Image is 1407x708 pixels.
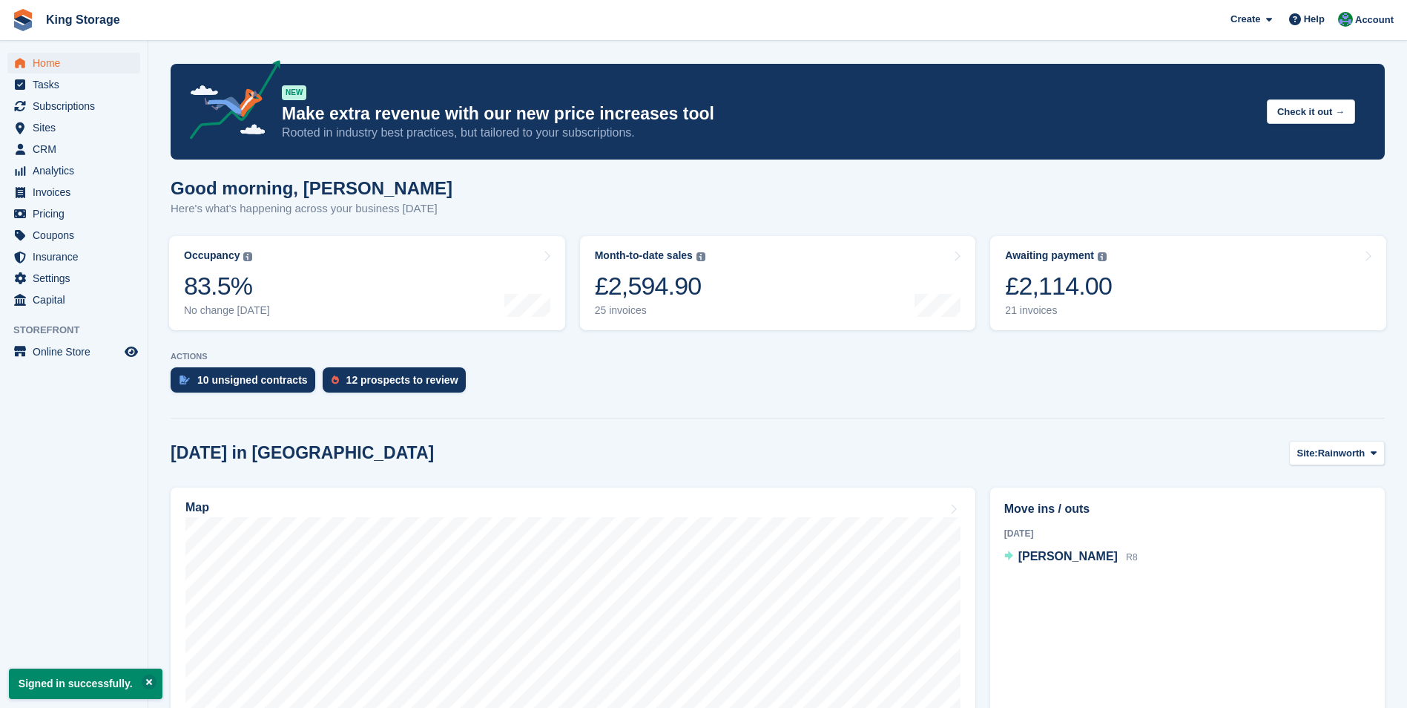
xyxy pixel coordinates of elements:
[282,103,1255,125] p: Make extra revenue with our new price increases tool
[33,268,122,289] span: Settings
[595,304,705,317] div: 25 invoices
[1230,12,1260,27] span: Create
[33,96,122,117] span: Subscriptions
[33,246,122,267] span: Insurance
[184,304,270,317] div: No change [DATE]
[197,374,308,386] div: 10 unsigned contracts
[171,352,1385,361] p: ACTIONS
[33,160,122,181] span: Analytics
[169,236,565,330] a: Occupancy 83.5% No change [DATE]
[7,268,140,289] a: menu
[12,9,34,31] img: stora-icon-8386f47178a22dfd0bd8f6a31ec36ba5ce8667c1dd55bd0f319d3a0aa187defe.svg
[171,178,452,198] h1: Good morning, [PERSON_NAME]
[7,117,140,138] a: menu
[7,341,140,362] a: menu
[7,289,140,310] a: menu
[1318,446,1365,461] span: Rainworth
[1126,552,1137,563] span: R8
[1005,249,1094,262] div: Awaiting payment
[332,376,339,384] img: prospect-51fa495bee0391a8d652442698ab0144808aea92771e9ea1ae160a38d050c398.svg
[7,225,140,246] a: menu
[1098,252,1107,261] img: icon-info-grey-7440780725fd019a000dd9b08b2336e03edf1995a4989e88bcd33f0948082b44.svg
[7,139,140,160] a: menu
[1005,271,1112,301] div: £2,114.00
[184,271,270,301] div: 83.5%
[1004,527,1371,540] div: [DATE]
[13,323,148,338] span: Storefront
[990,236,1386,330] a: Awaiting payment £2,114.00 21 invoices
[171,443,434,463] h2: [DATE] in [GEOGRAPHIC_DATA]
[282,85,306,100] div: NEW
[33,341,122,362] span: Online Store
[1267,99,1355,124] button: Check it out →
[696,252,705,261] img: icon-info-grey-7440780725fd019a000dd9b08b2336e03edf1995a4989e88bcd33f0948082b44.svg
[1289,441,1385,465] button: Site: Rainworth
[171,367,323,400] a: 10 unsigned contracts
[7,53,140,73] a: menu
[595,249,693,262] div: Month-to-date sales
[184,249,240,262] div: Occupancy
[1338,12,1353,27] img: John King
[171,200,452,217] p: Here's what's happening across your business [DATE]
[595,271,705,301] div: £2,594.90
[33,225,122,246] span: Coupons
[185,501,209,514] h2: Map
[1018,550,1118,563] span: [PERSON_NAME]
[40,7,126,32] a: King Storage
[346,374,458,386] div: 12 prospects to review
[33,182,122,203] span: Invoices
[33,289,122,310] span: Capital
[33,74,122,95] span: Tasks
[33,139,122,160] span: CRM
[323,367,473,400] a: 12 prospects to review
[1297,446,1318,461] span: Site:
[177,60,281,145] img: price-adjustments-announcement-icon-8257ccfd72463d97f412b2fc003d46551f7dbcb40ab6d574587a9cd5c0d94...
[7,182,140,203] a: menu
[1355,13,1394,27] span: Account
[1004,548,1138,567] a: [PERSON_NAME] R8
[7,246,140,267] a: menu
[1304,12,1325,27] span: Help
[1004,500,1371,518] h2: Move ins / outs
[243,252,252,261] img: icon-info-grey-7440780725fd019a000dd9b08b2336e03edf1995a4989e88bcd33f0948082b44.svg
[122,343,140,361] a: Preview store
[7,74,140,95] a: menu
[33,53,122,73] span: Home
[1005,304,1112,317] div: 21 invoices
[7,96,140,117] a: menu
[282,125,1255,141] p: Rooted in industry best practices, but tailored to your subscriptions.
[33,117,122,138] span: Sites
[7,203,140,224] a: menu
[580,236,976,330] a: Month-to-date sales £2,594.90 25 invoices
[7,160,140,181] a: menu
[9,669,162,699] p: Signed in successfully.
[179,376,190,384] img: contract_signature_icon-13c848040528278c33f63329250d36e43548de30e8caae1d1a13099fd9432cc5.svg
[33,203,122,224] span: Pricing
